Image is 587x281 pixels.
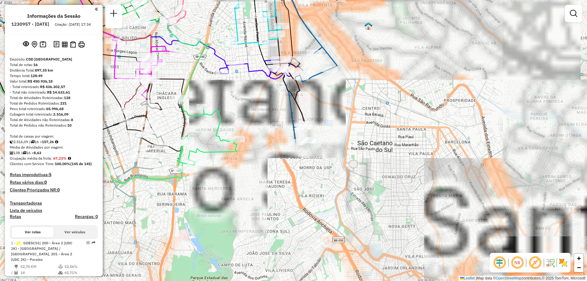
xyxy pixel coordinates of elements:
span: − [577,264,581,271]
strong: 5 [49,172,51,177]
a: Rotas [10,214,21,219]
h4: Clientes Priorizados NR: [10,187,98,193]
strong: R$ 436.302,57 [40,84,65,89]
img: CDD Mooca [364,22,372,30]
div: Tempo total: [10,73,98,79]
strong: 0 [57,187,60,193]
button: Imprimir Rotas [77,40,86,49]
div: Total de Pedidos Roteirizados: [10,101,98,106]
div: - Total não roteirizado: [10,90,98,95]
i: Total de rotas [22,151,26,155]
strong: 157,26 [42,139,54,144]
div: Peso total roteirizado: [10,106,98,112]
td: 14 [20,270,58,276]
i: Meta Caixas/viagem: 152,30 Diferença: 4,96 [55,140,58,144]
a: Nova sessão e pesquisa [108,7,120,21]
div: Média de Atividades por viagem: [10,145,98,150]
div: Valor total: [10,79,98,84]
em: Opções [86,241,90,245]
button: Visualizar Romaneio [69,40,77,49]
div: Depósito: [10,57,98,62]
div: Criação: [DATE] 17:34 [52,22,93,27]
div: Map data © contributors,© 2025 TomTom, Microsoft [459,276,587,281]
h4: Lista de veículos [10,208,98,213]
a: Exibir filtros [567,7,580,20]
button: Exibir sessão original [22,39,30,49]
span: Exibir rótulo [528,255,542,270]
strong: 16 [33,62,38,67]
h4: Informações da Sessão [27,13,80,19]
h4: Rotas improdutivas: [10,172,98,177]
div: Distância Total: [10,68,98,73]
button: Centralizar mapa no depósito ou ponto de apoio [30,40,39,49]
i: Total de Atividades [10,151,13,155]
img: Exibir/Ocultar setores [558,258,568,268]
em: Rota exportada [92,241,95,245]
strong: 897,35 km [35,68,53,72]
strong: 138 [64,95,70,100]
h4: Transportadoras [10,201,98,206]
i: % de utilização do peso [58,265,63,268]
div: - Total roteirizado: [10,84,98,90]
img: Fluxo de ruas [545,258,555,268]
span: Ocultar deslocamento [492,255,507,270]
div: Total de rotas: [10,62,98,68]
h4: Rotas vários dias: [10,180,98,185]
strong: 100,00% [55,161,70,166]
button: Ver veículos [54,227,96,237]
a: Leaflet [460,276,475,280]
strong: 0 [44,179,47,185]
strong: 128:49 [31,73,42,78]
span: Ocultar NR [510,255,525,270]
span: 1 - [11,241,72,262]
div: Total de caixas por viagem: [10,134,98,139]
strong: 8 [71,117,73,122]
td: / [11,270,14,276]
span: | 200 - Área 2 (UDC JK) - [GEOGRAPHIC_DATA] / [GEOGRAPHIC_DATA], 201 - Área 2 (UDC JK) - Paraíso [11,241,72,262]
div: 2.516,09 / 16 = [10,139,98,145]
h4: Recargas: 0 [75,214,98,219]
span: Ocupação média da frota: [10,156,52,161]
span: GDE5C51 [23,241,39,245]
strong: 8,63 [34,150,41,155]
td: 65,71% [64,270,95,276]
span: | [476,276,477,280]
strong: 65.996,68 [46,106,64,111]
em: Média calculada utilizando a maior ocupação (%Peso ou %Cubagem) de cada rota da sessão. Rotas cro... [68,157,71,160]
strong: 67,23% [53,156,67,161]
i: % de utilização da cubagem [58,271,63,275]
button: Painel de Sugestão [39,40,47,49]
span: + [577,254,581,262]
div: Atividade não roteirizada - SUPERMERCADO HELIOPO [300,137,315,143]
i: Total de Atividades [14,271,18,275]
button: Visualizar relatório de Roteirização [61,40,69,48]
h6: 1230957 - [DATE] [11,21,49,27]
strong: (145 de 145) [70,161,92,166]
span: Clientes com Service Time: [10,161,55,166]
a: Zoom out [574,263,583,272]
div: Cubagem total roteirizado: [10,112,98,117]
button: Logs desbloquear sessão [52,40,61,49]
strong: R$ 450.936,18 [28,79,53,83]
a: Clique aqui para minimizar o painel [95,6,98,13]
a: Zoom in [574,254,583,263]
div: Total de Pedidos não Roteirizados: [10,123,98,128]
div: Total de Atividades não Roteirizadas: [10,117,98,123]
i: Distância Total [14,265,18,268]
a: OpenStreetMap [496,276,522,280]
strong: 231 [60,101,67,105]
td: 52,70 KM [20,264,58,270]
div: Total de Atividades Roteirizadas: [10,95,98,101]
i: Total de rotas [31,140,35,144]
td: 52,56% [64,264,95,270]
strong: CDD [GEOGRAPHIC_DATA] [26,57,72,61]
div: 138 / 16 = [10,150,98,156]
strong: 2.516,09 [53,112,68,116]
button: Ver rotas [12,227,54,237]
strong: 10 [67,123,72,128]
strong: R$ 14.633,61 [47,90,70,94]
i: Cubagem total roteirizado [10,140,13,144]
